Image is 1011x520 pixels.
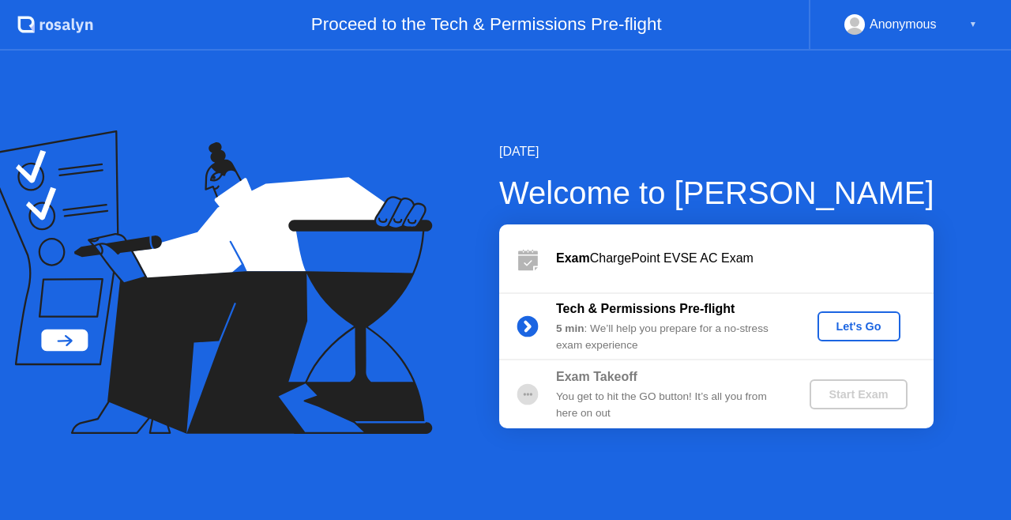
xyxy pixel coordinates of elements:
b: 5 min [556,322,584,334]
button: Let's Go [817,311,900,341]
div: Start Exam [816,388,900,401]
div: ▼ [969,14,977,35]
div: ChargePoint EVSE AC Exam [556,249,934,268]
div: Anonymous [870,14,937,35]
div: [DATE] [499,142,934,161]
div: Let's Go [824,320,894,333]
b: Exam Takeoff [556,370,637,383]
b: Tech & Permissions Pre-flight [556,302,735,315]
b: Exam [556,251,590,265]
div: You get to hit the GO button! It’s all you from here on out [556,389,784,421]
div: : We’ll help you prepare for a no-stress exam experience [556,321,784,353]
button: Start Exam [810,379,907,409]
div: Welcome to [PERSON_NAME] [499,169,934,217]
